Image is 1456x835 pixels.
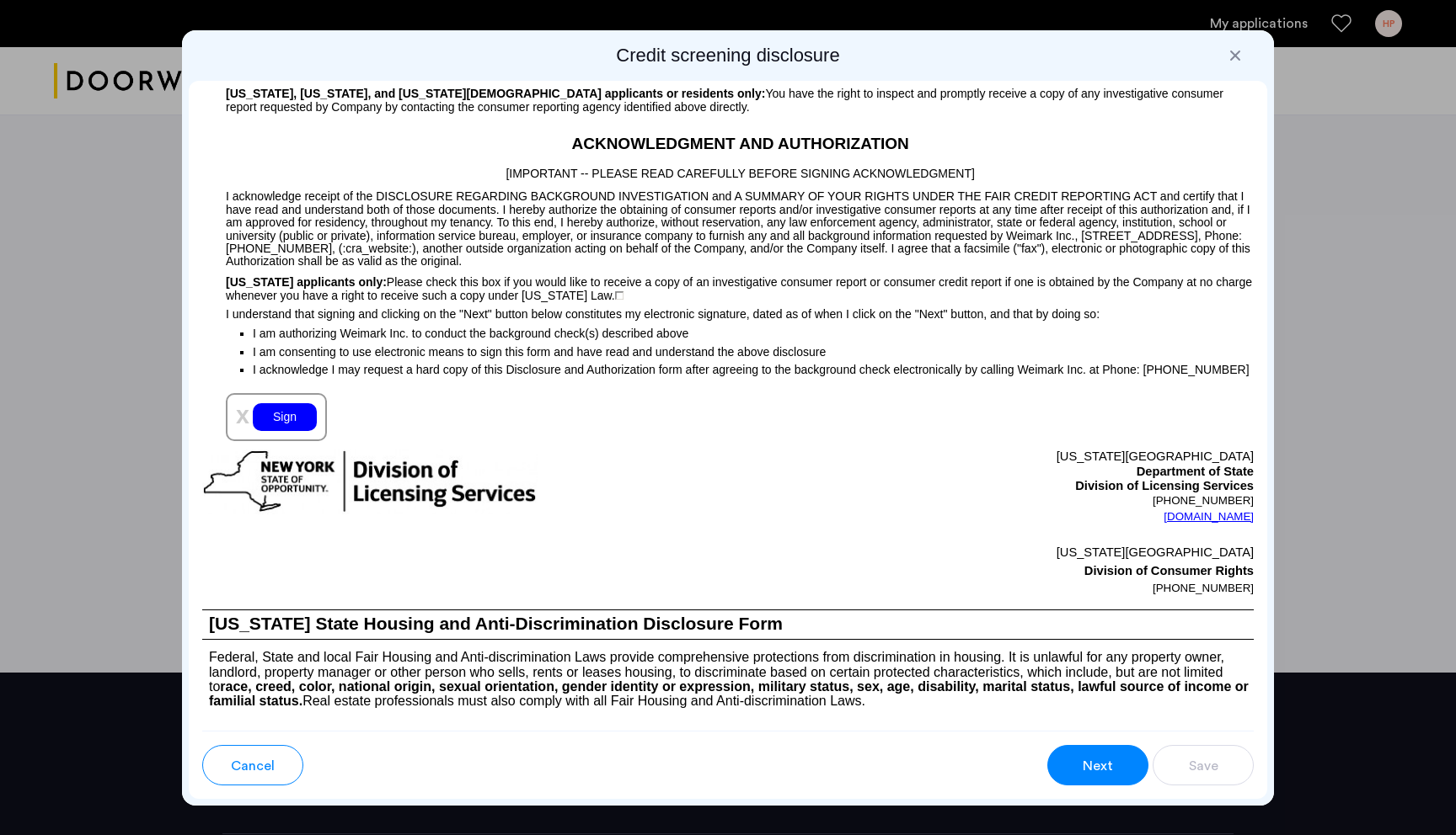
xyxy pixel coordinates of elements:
[728,543,1254,561] p: [US_STATE][GEOGRAPHIC_DATA]
[189,44,1267,67] h2: Credit screening disclosure
[226,87,765,100] span: [US_STATE], [US_STATE], and [US_STATE][DEMOGRAPHIC_DATA] applicants or residents only:
[231,756,275,776] span: Cancel
[253,363,1254,377] p: I acknowledge I may request a hard copy of this Disclosure and Authorization form after agreeing ...
[202,302,1254,321] p: I understand that signing and clicking on the "Next" button below constitutes my electronic signa...
[728,479,1254,494] p: Division of Licensing Services
[1153,745,1254,785] button: button
[1047,745,1148,785] button: button
[1164,508,1254,525] a: [DOMAIN_NAME]
[1189,756,1218,776] span: Save
[728,465,1254,480] p: Department of State
[202,449,538,514] img: new-york-logo.png
[202,745,303,785] button: button
[202,726,1254,747] h4: Real estate brokers and real estate salespersons, and their employees and agents violate the Law ...
[236,402,249,428] span: x
[202,640,1254,709] p: Federal, State and local Fair Housing and Anti-discrimination Laws provide comprehensive protecti...
[253,403,317,431] div: Sign
[253,322,1254,343] p: I am authorizing Weimark Inc. to conduct the background check(s) described above
[202,183,1254,269] p: I acknowledge receipt of the DISCLOSURE REGARDING BACKGROUND INVESTIGATION and A SUMMARY OF YOUR ...
[728,561,1254,580] p: Division of Consumer Rights
[615,291,624,300] img: 4LAxfPwtD6BVinC2vKR9tPz10Xbrctccj4YAocJUAAAAASUVORK5CYIIA
[202,269,1254,303] p: Please check this box if you would like to receive a copy of an investigative consumer report or ...
[253,343,1254,361] p: I am consenting to use electronic means to sign this form and have read and understand the above ...
[728,580,1254,597] p: [PHONE_NUMBER]
[202,156,1254,183] p: [IMPORTANT -- PLEASE READ CAREFULLY BEFORE SIGNING ACKNOWLEDGMENT]
[728,494,1254,508] p: [PHONE_NUMBER]
[226,275,387,289] span: [US_STATE] applicants only:
[202,80,1254,114] p: You have the right to inspect and promptly receive a copy of any investigative consumer report re...
[1083,756,1113,776] span: Next
[209,679,1249,708] b: race, creed, color, national origin, sexual orientation, gender identity or expression, military ...
[202,610,1254,639] h1: [US_STATE] State Housing and Anti-Discrimination Disclosure Form
[202,132,1254,157] h2: ACKNOWLEDGMENT AND AUTHORIZATION
[728,449,1254,465] p: [US_STATE][GEOGRAPHIC_DATA]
